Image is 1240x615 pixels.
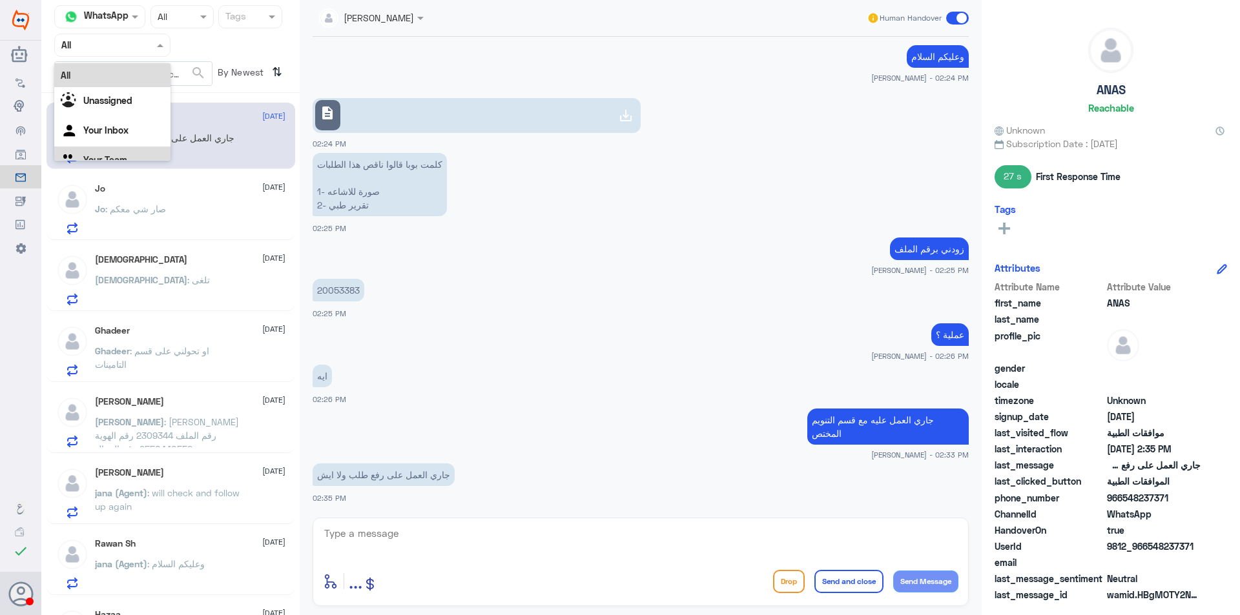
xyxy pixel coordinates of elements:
img: Unassigned.svg [61,92,80,112]
span: [PERSON_NAME] - 02:26 PM [871,350,969,361]
img: defaultAdmin.png [1107,329,1139,361]
span: [DATE] [262,110,285,122]
span: profile_pic [995,329,1104,359]
span: null [1107,556,1201,569]
span: ... [349,569,362,592]
img: defaultAdmin.png [56,396,88,428]
img: defaultAdmin.png [56,467,88,499]
span: last_name [995,312,1104,326]
span: 9812_966548237371 [1107,539,1201,553]
span: [DATE] [262,252,285,264]
img: defaultAdmin.png [1089,28,1133,72]
h6: Attributes [995,262,1040,274]
span: wamid.HBgMOTY2NTQ4MjM3MzcxFQIAEhgUM0EyNDMwN0Y0M0M0NUU1OTE3NEEA [1107,588,1201,601]
span: 2025-09-14T11:35:15.041Z [1107,442,1201,456]
img: Widebot Logo [12,10,29,30]
button: ... [349,567,362,596]
span: 27 s [995,165,1031,188]
span: [DATE] [262,181,285,193]
span: search [191,65,206,81]
span: By Newest [212,61,267,87]
span: Ghadeer [95,345,130,356]
span: last_message [995,458,1104,472]
span: Unknown [995,123,1045,137]
span: Attribute Value [1107,280,1201,294]
span: 02:26 PM [313,395,346,403]
span: : وعليكم السلام [147,558,205,569]
span: last_interaction [995,442,1104,456]
button: search [191,63,206,84]
h5: Rawan Sh [95,538,136,549]
p: 14/9/2025, 2:33 PM [807,408,969,445]
i: ⇅ [272,61,282,83]
span: : او تحولني على قسم التامينات [95,345,209,370]
p: 14/9/2025, 2:25 PM [313,153,447,216]
span: ANAS [1107,296,1201,310]
span: ChannelId [995,507,1104,521]
img: defaultAdmin.png [56,325,88,358]
img: yourInbox.svg [61,122,80,141]
span: [PERSON_NAME] - 02:33 PM [871,449,969,460]
span: 2 [1107,507,1201,521]
span: gender [995,361,1104,375]
span: locale [995,378,1104,391]
img: defaultAdmin.png [56,183,88,216]
span: [PERSON_NAME] - 02:24 PM [871,72,969,83]
p: 14/9/2025, 2:26 PM [931,323,969,346]
p: 14/9/2025, 2:25 PM [313,279,364,301]
button: Drop [773,570,805,593]
b: Unassigned [83,95,132,106]
span: Jo [95,203,105,214]
b: Your Inbox [83,125,129,136]
span: null [1107,361,1201,375]
h6: Tags [995,203,1016,215]
span: first_name [995,296,1104,310]
span: : [PERSON_NAME] رقم الملف 2309344 رقم الهوية 2550440552 رقم الجوال 0533838080 التأكد من وجود مواف... [95,416,239,481]
h5: Ahmed [95,396,164,407]
span: last_message_sentiment [995,572,1104,585]
img: defaultAdmin.png [56,254,88,287]
span: [PERSON_NAME] [95,416,164,427]
img: yourTeam.svg [61,152,80,171]
span: : will check and follow up again [95,487,240,512]
span: جاري العمل على رفع طلب ولا ايش [1107,458,1201,472]
h5: سبحان الله [95,254,187,265]
p: 14/9/2025, 2:24 PM [907,45,969,68]
h5: Faiza Anwar [95,467,164,478]
img: whatsapp.png [61,7,81,26]
span: last_message_id [995,588,1104,601]
button: Send and close [814,570,883,593]
button: Send Message [893,570,958,592]
span: 02:25 PM [313,309,346,318]
span: HandoverOn [995,523,1104,537]
span: 02:24 PM [313,139,346,148]
p: 14/9/2025, 2:26 PM [313,365,332,387]
h6: Reachable [1088,102,1134,114]
span: description [320,105,335,121]
span: last_clicked_button [995,474,1104,488]
span: jana (Agent) [95,558,147,569]
span: [DATE] [262,394,285,406]
a: description [313,98,641,133]
span: phone_number [995,491,1104,505]
span: null [1107,378,1201,391]
span: [DATE] [262,323,285,335]
b: Your Team [83,154,127,165]
span: الموافقات الطبية [1107,474,1201,488]
h5: ANAS [1097,83,1126,97]
span: jana (Agent) [95,487,147,498]
h5: Ghadeer [95,325,130,336]
span: [DEMOGRAPHIC_DATA] [95,274,187,285]
span: : تلغى [187,274,210,285]
span: : صار شي معكم [105,203,166,214]
span: 02:35 PM [313,494,346,502]
span: 2025-09-14T11:24:06.479Z [1107,410,1201,423]
span: timezone [995,394,1104,407]
div: Tags [223,9,246,26]
span: [PERSON_NAME] - 02:25 PM [871,265,969,276]
span: Unknown [1107,394,1201,407]
span: signup_date [995,410,1104,423]
i: check [13,543,28,559]
input: Search by Name, Local etc… [55,62,212,85]
span: موافقات الطبية [1107,426,1201,439]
